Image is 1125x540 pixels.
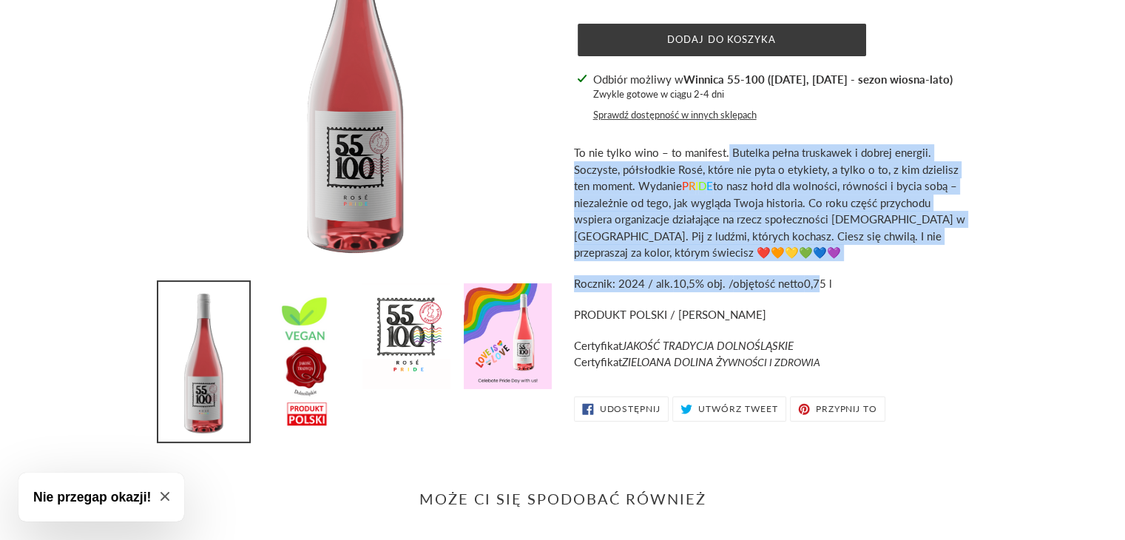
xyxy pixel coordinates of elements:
button: Dodaj do koszyka [578,24,866,56]
strong: Winnica 55-100 ([DATE], [DATE] - sezon wiosna-lato) [683,72,953,86]
span: E [706,179,713,192]
img: Załaduj obraz do przeglądarki galerii, Polskie wino różowe półsłodkie Rosé PRIDE 2024 [260,282,351,441]
span: P [682,179,689,192]
span: D [698,179,706,192]
span: Przypnij to [816,405,878,414]
span: Udostępnij [599,405,661,414]
img: Załaduj obraz do przeglądarki galerii, Polskie wino różowe półsłodkie Rosé PRIDE 2024 [361,282,452,391]
span: Dodaj do koszyka [667,33,776,45]
span: To nie tylko wino – to manifest. Butelka pełna truskawek i dobrej energii. Soczyste, półsłodkie R... [574,146,965,259]
img: Załaduj obraz do przeglądarki galerii, Polskie wino różowe półsłodkie Rosé PRIDE 2024 [158,282,249,442]
em: ZIELOANA DOLINA Ż [622,355,820,368]
p: Odbiór możliwy w [593,71,953,88]
p: PRODUKT POLSKI / [PERSON_NAME] [574,306,966,323]
span: I [695,179,698,192]
span: 10,5% obj. / [673,277,733,290]
span: objętość netto [733,277,804,290]
span: Rocznik: 2024 / alk. [574,277,673,290]
em: JAKOŚĆ TRADYCJA DOLNOŚLĄSKIE [622,339,794,352]
span: 0,75 l [804,277,832,290]
p: Certyfikat Certyfikat [574,337,966,371]
span: YWNOŚCI I ZDROWIA [722,356,820,368]
p: Zwykle gotowe w ciągu 2-4 dni [593,87,953,102]
button: Sprawdź dostępność w innych sklepach [593,108,757,123]
span: Utwórz tweet [698,405,778,414]
img: Załaduj obraz do przeglądarki galerii, Polskie wino różowe półsłodkie Rosé PRIDE 2024 [462,282,553,391]
h2: Może Ci się spodobać również [160,490,966,507]
span: R [689,179,695,192]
